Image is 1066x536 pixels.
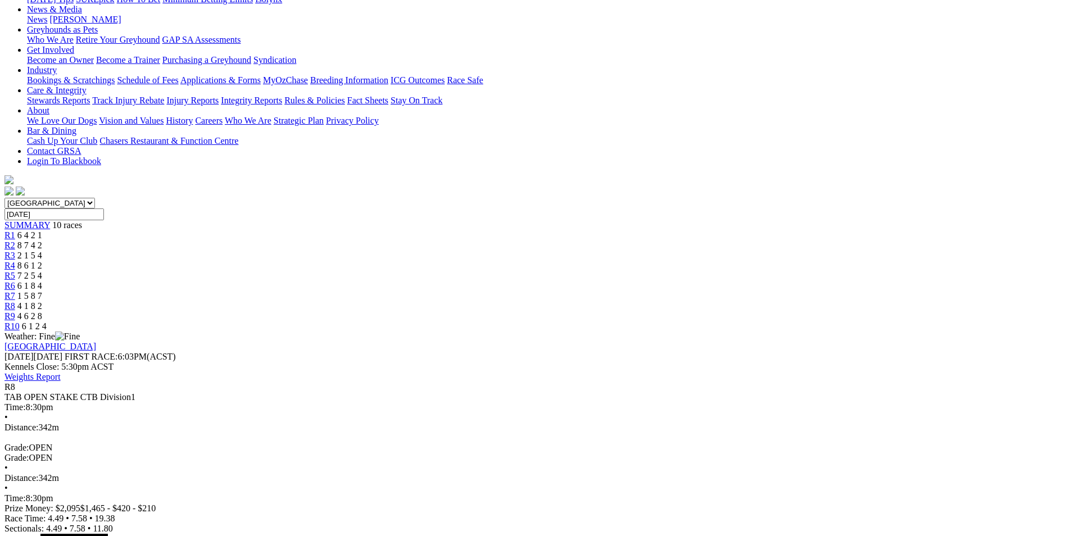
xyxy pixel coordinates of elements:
span: • [88,524,91,533]
span: R8 [4,382,15,392]
a: [GEOGRAPHIC_DATA] [4,342,96,351]
div: 8:30pm [4,493,1062,503]
span: 6 1 2 4 [22,321,47,331]
span: 6 1 8 4 [17,281,42,290]
a: R2 [4,240,15,250]
a: Cash Up Your Club [27,136,97,146]
span: Time: [4,493,26,503]
span: Distance: [4,423,38,432]
a: Who We Are [225,116,271,125]
a: R8 [4,301,15,311]
a: SUMMARY [4,220,50,230]
a: Get Involved [27,45,74,54]
span: [DATE] [4,352,62,361]
span: 7 2 5 4 [17,271,42,280]
a: About [27,106,49,115]
a: R10 [4,321,20,331]
div: Industry [27,75,1062,85]
div: Bar & Dining [27,136,1062,146]
a: Contact GRSA [27,146,81,156]
div: OPEN [4,453,1062,463]
div: Greyhounds as Pets [27,35,1062,45]
span: 4.49 [46,524,62,533]
div: About [27,116,1062,126]
img: twitter.svg [16,187,25,196]
a: Applications & Forms [180,75,261,85]
div: 8:30pm [4,402,1062,412]
span: $1,465 - $420 - $210 [80,503,156,513]
a: [PERSON_NAME] [49,15,121,24]
img: Fine [55,331,80,342]
span: 11.80 [93,524,112,533]
a: R3 [4,251,15,260]
span: Grade: [4,443,29,452]
a: Integrity Reports [221,96,282,105]
a: Bar & Dining [27,126,76,135]
img: logo-grsa-white.png [4,175,13,184]
a: Stewards Reports [27,96,90,105]
a: News [27,15,47,24]
span: 19.38 [95,514,115,523]
span: • [89,514,93,523]
span: 4.49 [48,514,63,523]
span: • [64,524,67,533]
span: Time: [4,402,26,412]
span: 6 4 2 1 [17,230,42,240]
a: Bookings & Scratchings [27,75,115,85]
span: 7.58 [71,514,87,523]
a: We Love Our Dogs [27,116,97,125]
a: R4 [4,261,15,270]
a: Chasers Restaurant & Function Centre [99,136,238,146]
a: Retire Your Greyhound [76,35,160,44]
span: 2 1 5 4 [17,251,42,260]
a: Privacy Policy [326,116,379,125]
a: News & Media [27,4,82,14]
span: 10 races [52,220,82,230]
span: • [4,483,8,493]
span: FIRST RACE: [65,352,117,361]
a: Fact Sheets [347,96,388,105]
a: R7 [4,291,15,301]
a: Purchasing a Greyhound [162,55,251,65]
a: R6 [4,281,15,290]
span: 4 6 2 8 [17,311,42,321]
a: Injury Reports [166,96,219,105]
div: 342m [4,473,1062,483]
div: 342m [4,423,1062,433]
a: ICG Outcomes [391,75,444,85]
a: Stay On Track [391,96,442,105]
span: Weather: Fine [4,331,80,341]
a: Login To Blackbook [27,156,101,166]
span: Distance: [4,473,38,483]
input: Select date [4,208,104,220]
div: Prize Money: $2,095 [4,503,1062,514]
span: 8 7 4 2 [17,240,42,250]
span: 1 5 8 7 [17,291,42,301]
a: R1 [4,230,15,240]
a: Track Injury Rebate [92,96,164,105]
a: Syndication [253,55,296,65]
a: Become a Trainer [96,55,160,65]
a: Careers [195,116,223,125]
span: 7.58 [70,524,85,533]
a: Vision and Values [99,116,164,125]
div: OPEN [4,443,1062,453]
a: Who We Are [27,35,74,44]
span: • [4,412,8,422]
span: Race Time: [4,514,46,523]
a: Breeding Information [310,75,388,85]
span: Sectionals: [4,524,44,533]
a: Become an Owner [27,55,94,65]
a: History [166,116,193,125]
span: • [4,463,8,473]
a: R5 [4,271,15,280]
span: [DATE] [4,352,34,361]
span: 8 6 1 2 [17,261,42,270]
span: 4 1 8 2 [17,301,42,311]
